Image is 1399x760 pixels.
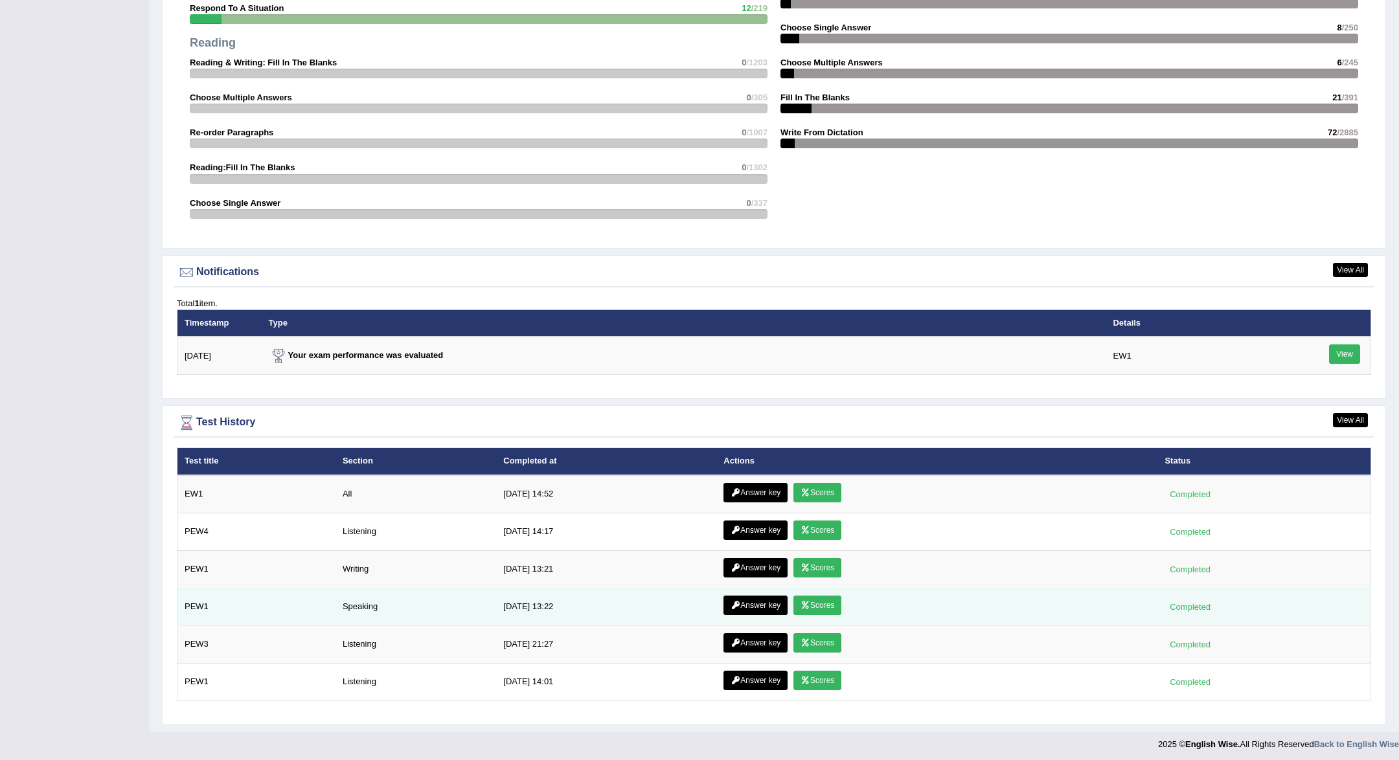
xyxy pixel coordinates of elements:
[793,633,841,653] a: Scores
[723,558,788,577] a: Answer key
[177,475,336,513] td: EW1
[723,596,788,615] a: Answer key
[1106,309,1293,337] th: Details
[780,93,850,102] strong: Fill In The Blanks
[336,663,496,700] td: Listening
[336,475,496,513] td: All
[496,588,716,625] td: [DATE] 13:22
[723,520,788,540] a: Answer key
[742,162,746,172] span: 0
[190,162,295,172] strong: Reading:Fill In The Blanks
[190,198,280,208] strong: Choose Single Answer
[1165,675,1215,689] div: Completed
[177,448,336,475] th: Test title
[751,198,768,208] span: /337
[793,596,841,615] a: Scores
[746,128,768,137] span: /1007
[1342,93,1358,102] span: /391
[177,513,336,550] td: PEW4
[1328,128,1337,137] span: 72
[496,513,716,550] td: [DATE] 14:17
[177,297,1371,309] div: Total item.
[746,58,768,67] span: /1203
[723,671,788,690] a: Answer key
[336,625,496,663] td: Listening
[336,448,496,475] th: Section
[262,309,1106,337] th: Type
[1165,525,1215,539] div: Completed
[177,413,1371,432] div: Test History
[190,93,292,102] strong: Choose Multiple Answers
[1165,487,1215,501] div: Completed
[1165,563,1215,576] div: Completed
[496,550,716,588] td: [DATE] 13:21
[190,36,236,49] strong: Reading
[177,550,336,588] td: PEW1
[1165,638,1215,651] div: Completed
[177,663,336,700] td: PEW1
[1333,263,1368,277] a: View All
[793,558,841,577] a: Scores
[190,128,273,137] strong: Re-order Paragraphs
[1329,344,1360,364] a: View
[1332,93,1341,102] span: 21
[793,520,841,540] a: Scores
[1314,739,1399,749] a: Back to English Wise
[1185,739,1240,749] strong: English Wise.
[1342,58,1358,67] span: /245
[496,475,716,513] td: [DATE] 14:52
[780,23,871,32] strong: Choose Single Answer
[780,128,863,137] strong: Write From Dictation
[496,448,716,475] th: Completed at
[190,58,337,67] strong: Reading & Writing: Fill In The Blanks
[1337,58,1341,67] span: 6
[177,337,262,375] td: [DATE]
[1337,23,1341,32] span: 8
[751,93,768,102] span: /305
[793,483,841,502] a: Scores
[746,162,768,172] span: /1302
[496,625,716,663] td: [DATE] 21:27
[336,513,496,550] td: Listening
[1342,23,1358,32] span: /250
[190,3,284,13] strong: Respond To A Situation
[742,3,751,13] span: 12
[1337,128,1358,137] span: /2885
[793,671,841,690] a: Scores
[496,663,716,700] td: [DATE] 14:01
[751,3,768,13] span: /219
[1106,337,1293,375] td: EW1
[746,198,751,208] span: 0
[723,633,788,653] a: Answer key
[716,448,1157,475] th: Actions
[1158,732,1399,750] div: 2025 © All Rights Reserved
[723,483,788,502] a: Answer key
[1165,600,1215,614] div: Completed
[746,93,751,102] span: 0
[177,309,262,337] th: Timestamp
[177,263,1371,282] div: Notifications
[194,298,199,308] b: 1
[1157,448,1371,475] th: Status
[269,350,444,360] strong: Your exam performance was evaluated
[336,550,496,588] td: Writing
[742,128,746,137] span: 0
[742,58,746,67] span: 0
[1333,413,1368,427] a: View All
[336,588,496,625] td: Speaking
[780,58,883,67] strong: Choose Multiple Answers
[177,588,336,625] td: PEW1
[177,625,336,663] td: PEW3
